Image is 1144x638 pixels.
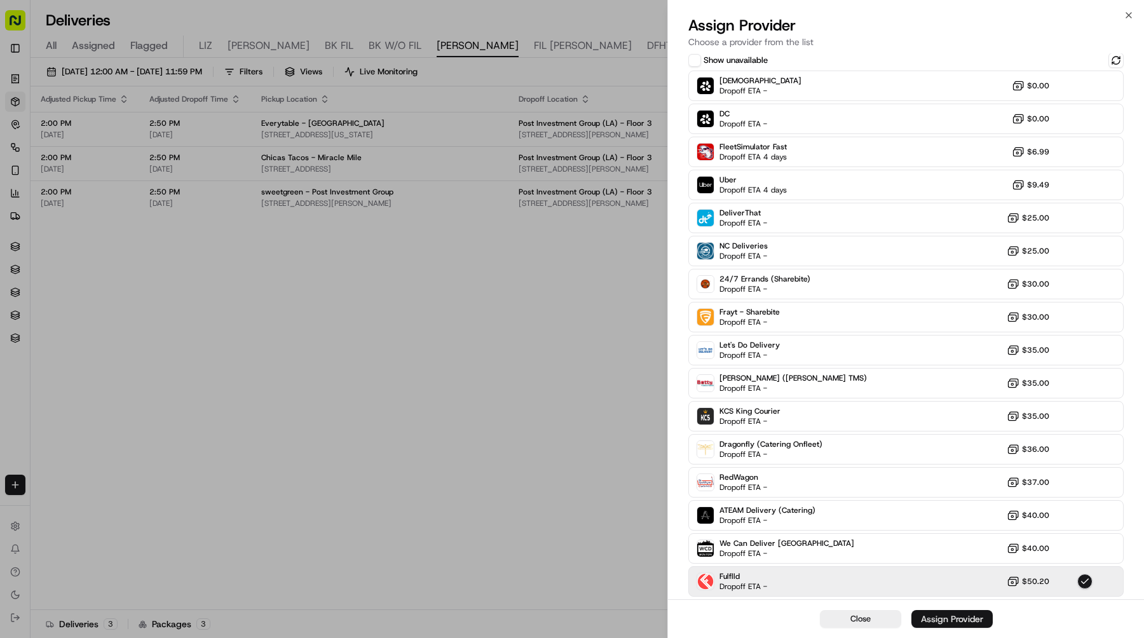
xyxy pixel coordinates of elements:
span: $40.00 [1022,543,1049,553]
div: Assign Provider [921,613,983,625]
input: Got a question? Start typing here... [33,82,229,95]
a: Powered byPylon [90,280,154,290]
img: Klarizel Pensader [13,185,33,205]
div: 💻 [107,251,118,261]
span: $25.00 [1022,213,1049,223]
img: 1724597045416-56b7ee45-8013-43a0-a6f9-03cb97ddad50 [27,121,50,144]
span: $40.00 [1022,510,1049,520]
span: Dropoff ETA - [719,416,780,426]
a: 📗Knowledge Base [8,245,102,268]
img: Internal [697,78,714,94]
span: $25.00 [1022,246,1049,256]
p: Welcome 👋 [13,51,231,71]
img: 1736555255976-a54dd68f-1ca7-489b-9aae-adbdc363a1c4 [13,121,36,144]
span: Dropoff ETA - [719,317,780,327]
button: $6.99 [1012,146,1049,158]
span: Dropoff ETA - [719,86,801,96]
span: DC [719,109,767,119]
span: Dropoff ETA - [719,251,768,261]
img: Dragonfly (Catering Onfleet) [697,441,714,458]
span: $9.49 [1027,180,1049,190]
span: FleetSimulator Fast [719,142,787,152]
span: Pylon [126,281,154,290]
img: FleetSimulator Fast [697,144,714,160]
span: $30.00 [1022,279,1049,289]
button: $0.00 [1012,112,1049,125]
div: Past conversations [13,165,85,175]
div: We're available if you need us! [57,134,175,144]
p: Choose a provider from the list [688,36,1124,48]
img: NC Deliveries [697,243,714,259]
img: KCS King Courier [697,408,714,424]
span: $0.00 [1027,81,1049,91]
span: $36.00 [1022,444,1049,454]
span: $35.00 [1022,411,1049,421]
img: Let's Do Delivery [697,342,714,358]
span: Dropoff ETA - [719,350,780,360]
span: KCS King Courier [719,406,780,416]
span: We Can Deliver [GEOGRAPHIC_DATA] [719,538,854,548]
span: $37.00 [1022,477,1049,487]
span: Dropoff ETA - [719,548,808,559]
button: $50.20 [1007,575,1049,588]
span: Dropoff ETA - [719,581,767,592]
button: Assign Provider [911,610,993,628]
button: $36.00 [1007,443,1049,456]
span: Uber [719,175,787,185]
span: Dropoff ETA 4 days [719,185,787,195]
button: $0.00 [1012,79,1049,92]
span: ATEAM Delivery (Catering) [719,505,815,515]
div: 📗 [13,251,23,261]
button: See all [197,163,231,178]
span: DeliverThat [719,208,767,218]
span: • [107,197,112,207]
span: Dropoff ETA - [719,482,767,492]
img: Sharebite (Onfleet) [697,111,714,127]
h2: Assign Provider [688,15,1124,36]
img: We Can Deliver Boston [697,540,714,557]
span: Knowledge Base [25,250,97,262]
span: Dropoff ETA - [719,119,767,129]
span: Dropoff ETA - [719,449,808,459]
a: 💻API Documentation [102,245,209,268]
button: Close [820,610,901,628]
span: Dropoff ETA - [719,218,767,228]
span: Frayt - Sharebite [719,307,780,317]
button: Start new chat [216,125,231,140]
span: $0.00 [1027,114,1049,124]
span: $6.99 [1027,147,1049,157]
span: Dropoff ETA - [719,284,808,294]
button: $30.00 [1007,311,1049,323]
div: Start new chat [57,121,208,134]
button: $25.00 [1007,245,1049,257]
span: Dropoff ETA - [719,515,808,526]
button: $30.00 [1007,278,1049,290]
img: DeliverThat [697,210,714,226]
button: $35.00 [1007,410,1049,423]
span: [DEMOGRAPHIC_DATA] [719,76,801,86]
span: $50.20 [1022,576,1049,587]
span: Dragonfly (Catering Onfleet) [719,439,822,449]
button: $35.00 [1007,377,1049,390]
span: Dropoff ETA 4 days [719,152,787,162]
img: 1736555255976-a54dd68f-1ca7-489b-9aae-adbdc363a1c4 [25,198,36,208]
span: NC Deliveries [719,241,768,251]
span: Klarizel Pensader [39,197,105,207]
span: 24/7 Errands (Sharebite) [719,274,810,284]
button: $9.49 [1012,179,1049,191]
img: 24/7 Errands (Sharebite) [697,276,714,292]
img: Uber [697,177,714,193]
span: [DATE] [114,197,140,207]
span: API Documentation [120,250,204,262]
button: $40.00 [1007,542,1049,555]
label: Show unavailable [704,55,768,66]
button: $37.00 [1007,476,1049,489]
button: $40.00 [1007,509,1049,522]
img: RedWagon [697,474,714,491]
span: $35.00 [1022,378,1049,388]
span: RedWagon [719,472,767,482]
button: $35.00 [1007,344,1049,356]
img: Nash [13,13,38,38]
span: [PERSON_NAME] ([PERSON_NAME] TMS) [719,373,867,383]
button: $25.00 [1007,212,1049,224]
